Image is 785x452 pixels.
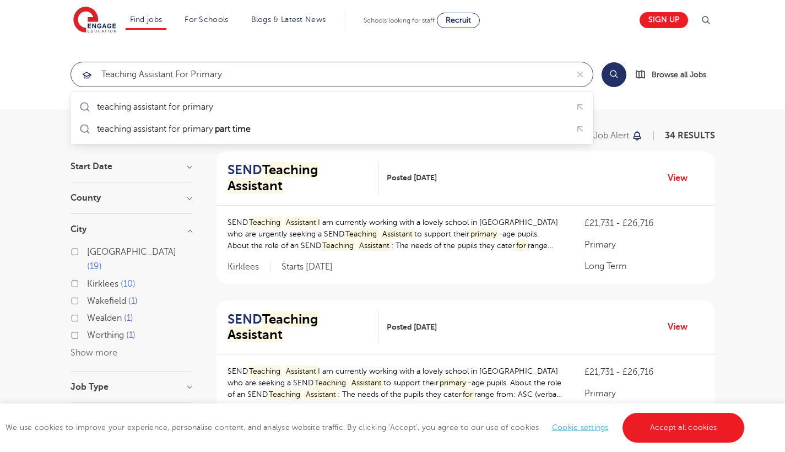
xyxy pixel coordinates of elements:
[262,311,318,327] mark: Teaching
[284,365,318,377] mark: Assistant
[71,62,567,87] input: Submit
[71,162,192,171] h3: Start Date
[584,238,703,251] p: Primary
[87,247,176,257] span: [GEOGRAPHIC_DATA]
[87,296,94,303] input: Wakefield 1
[304,389,338,400] mark: Assistant
[350,377,383,389] mark: Assistant
[571,99,588,116] button: Fill query with "teaching assistant for primary"
[121,279,136,289] span: 10
[71,383,192,391] h3: Job Type
[126,330,136,340] span: 1
[572,131,643,140] button: Save job alert
[87,247,94,254] input: [GEOGRAPHIC_DATA] 19
[87,279,118,289] span: Kirklees
[584,365,703,379] p: £21,731 - £26,716
[213,122,252,136] mark: part time
[567,62,593,87] button: Clear
[87,313,122,323] span: Wealden
[635,68,715,81] a: Browse all Jobs
[73,7,116,34] img: Engage Education
[571,121,588,138] button: Fill query with "teaching assistant for primary part time"
[97,123,252,134] div: teaching assistant for primary
[358,240,391,251] mark: Assistant
[97,101,213,112] div: teaching assistant for primary
[602,62,626,87] button: Search
[387,321,437,333] span: Posted [DATE]
[228,217,563,251] p: SEND I am currently working with a lovely school in [GEOGRAPHIC_DATA] who are urgently seeking a ...
[344,228,379,240] mark: Teaching
[71,225,192,234] h3: City
[124,313,133,323] span: 1
[87,330,94,337] input: Worthing 1
[128,296,138,306] span: 1
[6,423,747,432] span: We use cookies to improve your experience, personalise content, and analyse website traffic. By c...
[228,178,283,193] mark: Assistant
[437,13,480,28] a: Recruit
[228,311,370,343] h2: SEND
[381,228,414,240] mark: Assistant
[668,320,696,334] a: View
[228,311,378,343] a: SENDTeaching Assistant
[462,389,475,400] mark: for
[387,172,437,184] span: Posted [DATE]
[552,423,609,432] a: Cookie settings
[87,261,102,271] span: 19
[284,217,318,228] mark: Assistant
[665,131,715,141] span: 34 RESULTS
[469,228,499,240] mark: primary
[228,327,283,342] mark: Assistant
[438,377,468,389] mark: primary
[584,260,703,273] p: Long Term
[446,16,471,24] span: Recruit
[87,313,94,320] input: Wealden 1
[652,68,706,81] span: Browse all Jobs
[87,296,126,306] span: Wakefield
[228,162,370,194] h2: SEND
[75,96,589,140] ul: Submit
[228,162,378,194] a: SENDTeaching Assistant
[321,240,356,251] mark: Teaching
[185,15,228,24] a: For Schools
[584,217,703,230] p: £21,731 - £26,716
[251,15,326,24] a: Blogs & Latest News
[640,12,688,28] a: Sign up
[71,62,593,87] div: Submit
[281,261,333,273] p: Starts [DATE]
[87,279,94,286] input: Kirklees 10
[313,377,348,389] mark: Teaching
[71,348,117,358] button: Show more
[622,413,745,443] a: Accept all cookies
[268,389,302,400] mark: Teaching
[572,131,629,140] p: Save job alert
[584,387,703,400] p: Primary
[668,171,696,185] a: View
[248,217,283,228] mark: Teaching
[248,365,283,377] mark: Teaching
[228,365,563,400] p: SEND I am currently working with a lovely school in [GEOGRAPHIC_DATA] who are seeking a SEND to s...
[515,240,528,251] mark: for
[364,17,435,24] span: Schools looking for staff
[87,330,124,340] span: Worthing
[71,193,192,202] h3: County
[262,162,318,177] mark: Teaching
[130,15,163,24] a: Find jobs
[228,261,270,273] span: Kirklees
